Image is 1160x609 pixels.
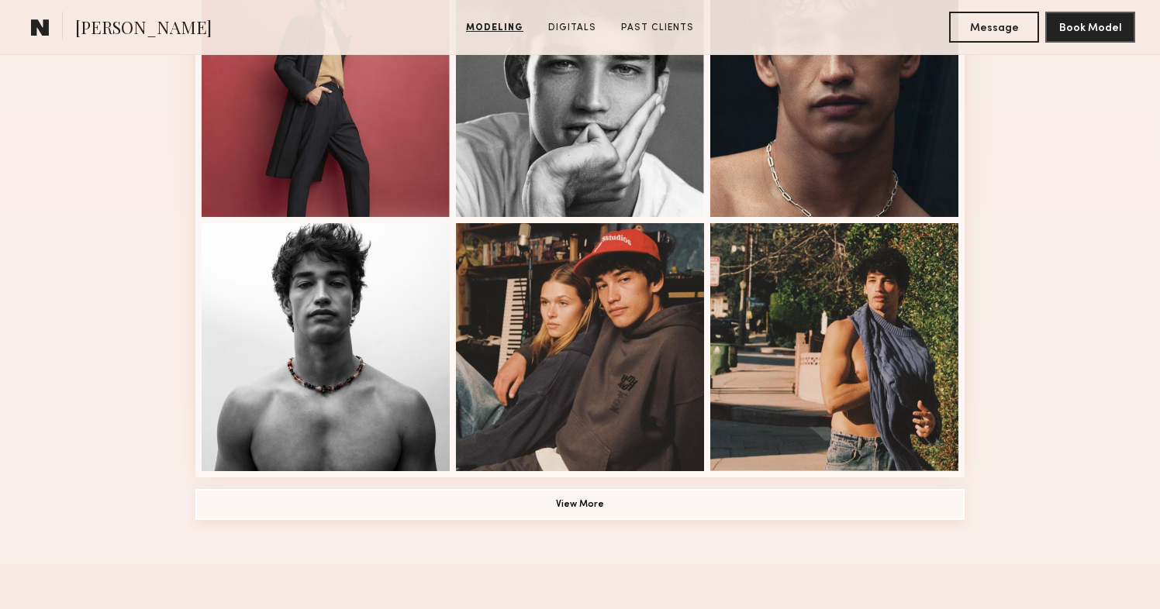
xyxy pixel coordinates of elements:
a: Digitals [542,21,602,35]
button: Book Model [1045,12,1135,43]
button: Message [949,12,1039,43]
span: [PERSON_NAME] [75,15,212,43]
a: Past Clients [615,21,700,35]
a: Book Model [1045,20,1135,33]
button: View More [195,489,965,520]
a: Modeling [460,21,530,35]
